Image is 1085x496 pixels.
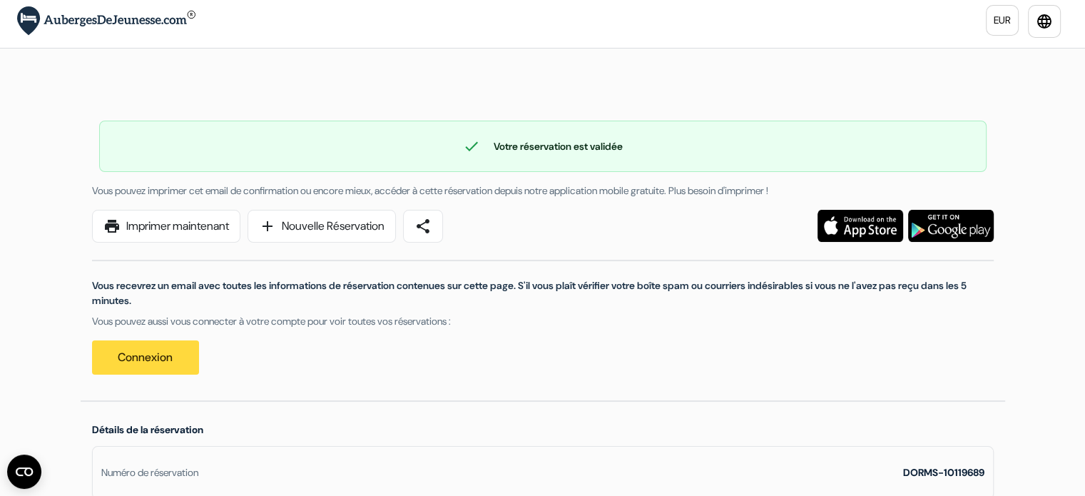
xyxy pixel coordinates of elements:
[248,210,396,243] a: addNouvelle Réservation
[101,465,198,480] div: Numéro de réservation
[403,210,443,243] a: share
[463,138,480,155] span: check
[7,455,41,489] button: Open CMP widget
[92,340,199,375] a: Connexion
[1036,13,1053,30] i: language
[414,218,432,235] span: share
[903,466,984,479] strong: DORMS-10119689
[17,6,195,36] img: AubergesDeJeunesse.com
[92,210,240,243] a: printImprimer maintenant
[103,218,121,235] span: print
[92,314,994,329] p: Vous pouvez aussi vous connecter à votre compte pour voir toutes vos réservations :
[92,278,994,308] p: Vous recevrez un email avec toutes les informations de réservation contenues sur cette page. S'il...
[908,210,994,242] img: Téléchargez l'application gratuite
[817,210,903,242] img: Téléchargez l'application gratuite
[1028,5,1061,38] a: language
[92,184,768,197] span: Vous pouvez imprimer cet email de confirmation ou encore mieux, accéder à cette réservation depui...
[100,138,986,155] div: Votre réservation est validée
[92,423,203,436] span: Détails de la réservation
[259,218,276,235] span: add
[986,5,1019,36] a: EUR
